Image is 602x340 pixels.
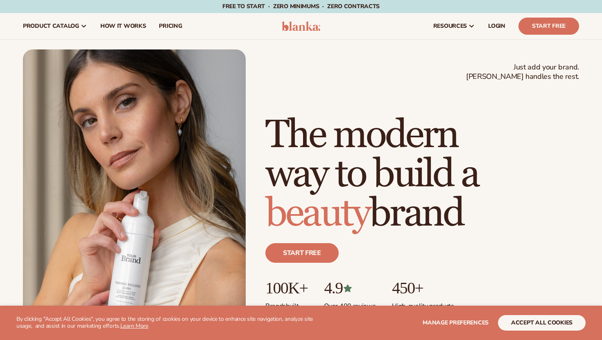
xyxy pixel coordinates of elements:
[100,23,146,29] span: How It Works
[265,243,339,263] a: Start free
[94,13,153,39] a: How It Works
[392,279,454,297] p: 450+
[324,297,376,311] p: Over 400 reviews
[466,63,579,82] span: Just add your brand. [PERSON_NAME] handles the rest.
[265,279,308,297] p: 100K+
[152,13,188,39] a: pricing
[423,319,489,327] span: Manage preferences
[265,190,369,237] span: beauty
[23,23,79,29] span: product catalog
[222,2,380,10] span: Free to start · ZERO minimums · ZERO contracts
[427,13,482,39] a: resources
[498,315,586,331] button: accept all cookies
[518,18,579,35] a: Start Free
[282,21,321,31] img: logo
[392,297,454,311] p: High-quality products
[159,23,182,29] span: pricing
[433,23,467,29] span: resources
[488,23,505,29] span: LOGIN
[16,13,94,39] a: product catalog
[265,116,579,233] h1: The modern way to build a brand
[120,322,148,330] a: Learn More
[16,316,320,330] p: By clicking "Accept All Cookies", you agree to the storing of cookies on your device to enhance s...
[482,13,512,39] a: LOGIN
[423,315,489,331] button: Manage preferences
[23,49,246,330] img: Female holding tanning mousse.
[265,297,308,311] p: Brands built
[324,279,376,297] p: 4.9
